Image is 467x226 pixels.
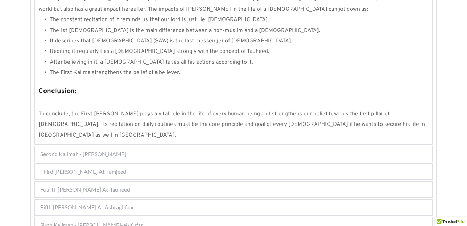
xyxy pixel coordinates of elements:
[50,16,269,23] span: The constant recitation of it reminds us that our lord is just He, [DEMOGRAPHIC_DATA].
[50,38,292,45] span: It describes that [DEMOGRAPHIC_DATA] (SAW) is the last messenger of [DEMOGRAPHIC_DATA].
[39,111,426,139] span: To conclude, the First [PERSON_NAME] plays a vital role in the life of every human being and stre...
[50,48,269,55] span: Reciting it regularly ties a [DEMOGRAPHIC_DATA] strongly with the concept of Tauheed.
[40,150,126,158] span: Second Kalimah - [PERSON_NAME]
[50,69,180,76] span: The First Kalima strengthens the belief of a believer.
[40,168,126,176] span: Third [PERSON_NAME] At-Tamjeed
[39,87,77,96] strong: Conclusion:
[40,185,130,194] span: Fourth [PERSON_NAME] At-Tauheed
[50,59,253,66] span: After believing in it, a [DEMOGRAPHIC_DATA] takes all his actions according to it.
[50,27,320,34] span: The 1st [DEMOGRAPHIC_DATA] is the main difference between a non-muslim and a [DEMOGRAPHIC_DATA].
[40,203,134,211] span: Fifth [PERSON_NAME] Al-Ashtaghfaar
